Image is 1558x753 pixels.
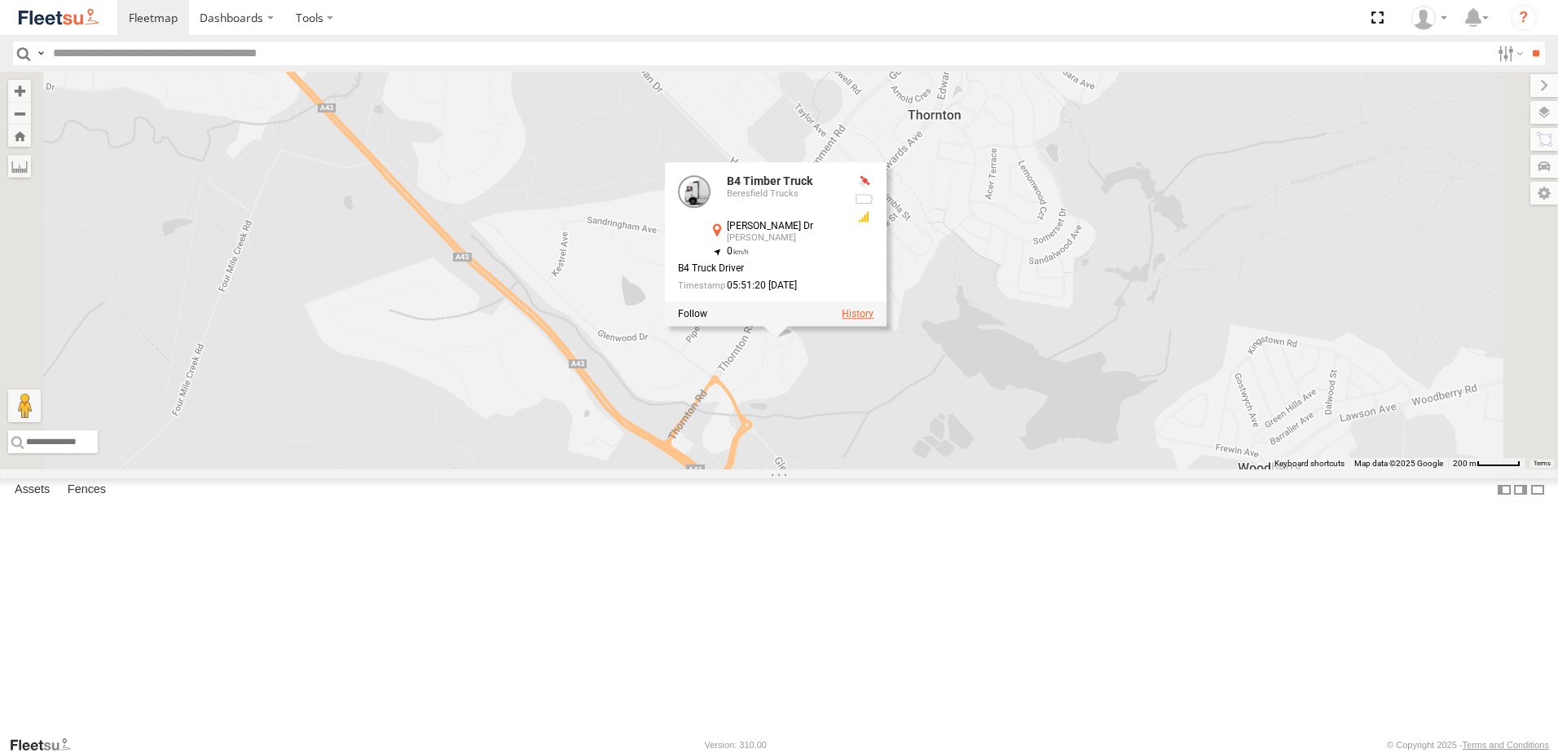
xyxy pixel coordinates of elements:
i: ? [1511,5,1537,31]
div: Beresfield Trucks [727,190,841,200]
label: Dock Summary Table to the Left [1496,478,1512,502]
div: B4 Truck Driver [678,264,841,275]
a: Terms (opens in new tab) [1534,460,1551,467]
label: Assets [7,478,58,501]
button: Drag Pegman onto the map to open Street View [8,390,41,422]
div: GSM Signal = 3 [854,211,874,224]
button: Keyboard shortcuts [1274,458,1345,469]
a: Visit our Website [9,737,84,753]
div: No battery health information received from this device. [854,193,874,206]
label: Search Query [34,42,47,65]
div: Matt Curtis [1406,6,1453,30]
button: Zoom Home [8,125,31,147]
button: Zoom out [8,102,31,125]
button: Map Scale: 200 m per 50 pixels [1448,458,1525,469]
span: 200 m [1453,459,1477,468]
label: Hide Summary Table [1529,478,1546,502]
div: [PERSON_NAME] [727,234,841,244]
a: Terms and Conditions [1463,740,1549,750]
label: View Asset History [842,308,874,319]
span: 0 [727,246,749,258]
button: Zoom in [8,80,31,102]
label: Measure [8,155,31,178]
label: Realtime tracking of Asset [678,308,707,319]
div: [PERSON_NAME] Dr [727,221,841,231]
span: Map data ©2025 Google [1354,459,1443,468]
label: Fences [59,478,114,501]
div: Date/time of location update [678,281,841,292]
div: © Copyright 2025 - [1387,740,1549,750]
div: No GPS Fix [854,175,874,188]
div: B4 Timber Truck [727,175,841,187]
label: Map Settings [1530,182,1558,205]
div: Version: 310.00 [705,740,767,750]
label: Dock Summary Table to the Right [1512,478,1529,502]
label: Search Filter Options [1491,42,1526,65]
img: fleetsu-logo-horizontal.svg [16,7,101,29]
